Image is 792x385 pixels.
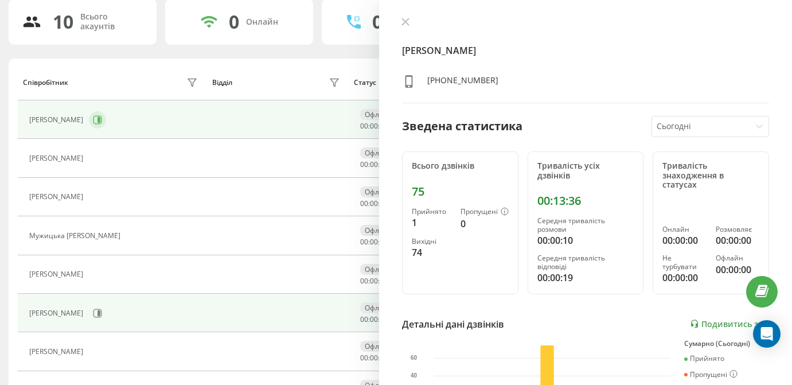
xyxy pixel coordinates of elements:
[372,11,383,33] div: 0
[461,217,509,231] div: 0
[29,232,123,240] div: Мужицька [PERSON_NAME]
[360,353,368,363] span: 00
[354,79,376,87] div: Статус
[370,276,378,286] span: 00
[29,309,86,317] div: [PERSON_NAME]
[29,154,86,162] div: [PERSON_NAME]
[360,237,368,247] span: 00
[370,121,378,131] span: 00
[537,254,634,271] div: Середня тривалість відповіді
[360,186,397,197] div: Офлайн
[360,354,388,362] div: : :
[716,263,759,277] div: 00:00:00
[402,317,504,331] div: Детальні дані дзвінків
[80,12,143,32] div: Всього акаунтів
[461,208,509,217] div: Пропущені
[360,199,368,208] span: 00
[684,370,738,379] div: Пропущені
[537,234,634,247] div: 00:00:10
[360,121,368,131] span: 00
[412,246,451,259] div: 74
[716,234,759,247] div: 00:00:00
[29,270,86,278] div: [PERSON_NAME]
[662,271,706,285] div: 00:00:00
[412,185,509,199] div: 75
[402,44,769,57] h4: [PERSON_NAME]
[537,161,634,181] div: Тривалість усіх дзвінків
[29,116,86,124] div: [PERSON_NAME]
[229,11,239,33] div: 0
[360,109,397,120] div: Офлайн
[684,355,724,363] div: Прийнято
[412,161,509,171] div: Всього дзвінків
[360,302,397,313] div: Офлайн
[402,118,522,135] div: Зведена статистика
[412,238,451,246] div: Вихідні
[537,194,634,208] div: 00:13:36
[370,199,378,208] span: 00
[537,217,634,234] div: Середня тривалість розмови
[753,320,781,348] div: Open Intercom Messenger
[370,353,378,363] span: 00
[716,254,759,262] div: Офлайн
[53,11,73,33] div: 10
[662,161,759,190] div: Тривалість знаходження в статусах
[360,225,397,236] div: Офлайн
[360,122,388,130] div: : :
[360,341,397,352] div: Офлайн
[662,225,706,234] div: Онлайн
[411,355,418,361] text: 60
[360,238,388,246] div: : :
[370,237,378,247] span: 00
[537,271,634,285] div: 00:00:19
[360,264,397,275] div: Офлайн
[716,225,759,234] div: Розмовляє
[360,200,388,208] div: : :
[360,161,388,169] div: : :
[662,234,706,247] div: 00:00:00
[411,372,418,379] text: 40
[360,316,388,324] div: : :
[690,319,769,329] a: Подивитись звіт
[360,277,388,285] div: : :
[246,17,278,27] div: Онлайн
[370,160,378,169] span: 00
[360,276,368,286] span: 00
[370,314,378,324] span: 00
[360,147,397,158] div: Офлайн
[412,208,451,216] div: Прийнято
[212,79,232,87] div: Відділ
[412,216,451,230] div: 1
[662,254,706,271] div: Не турбувати
[427,75,498,91] div: [PHONE_NUMBER]
[29,348,86,356] div: [PERSON_NAME]
[360,160,368,169] span: 00
[23,79,68,87] div: Співробітник
[360,314,368,324] span: 00
[29,193,86,201] div: [PERSON_NAME]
